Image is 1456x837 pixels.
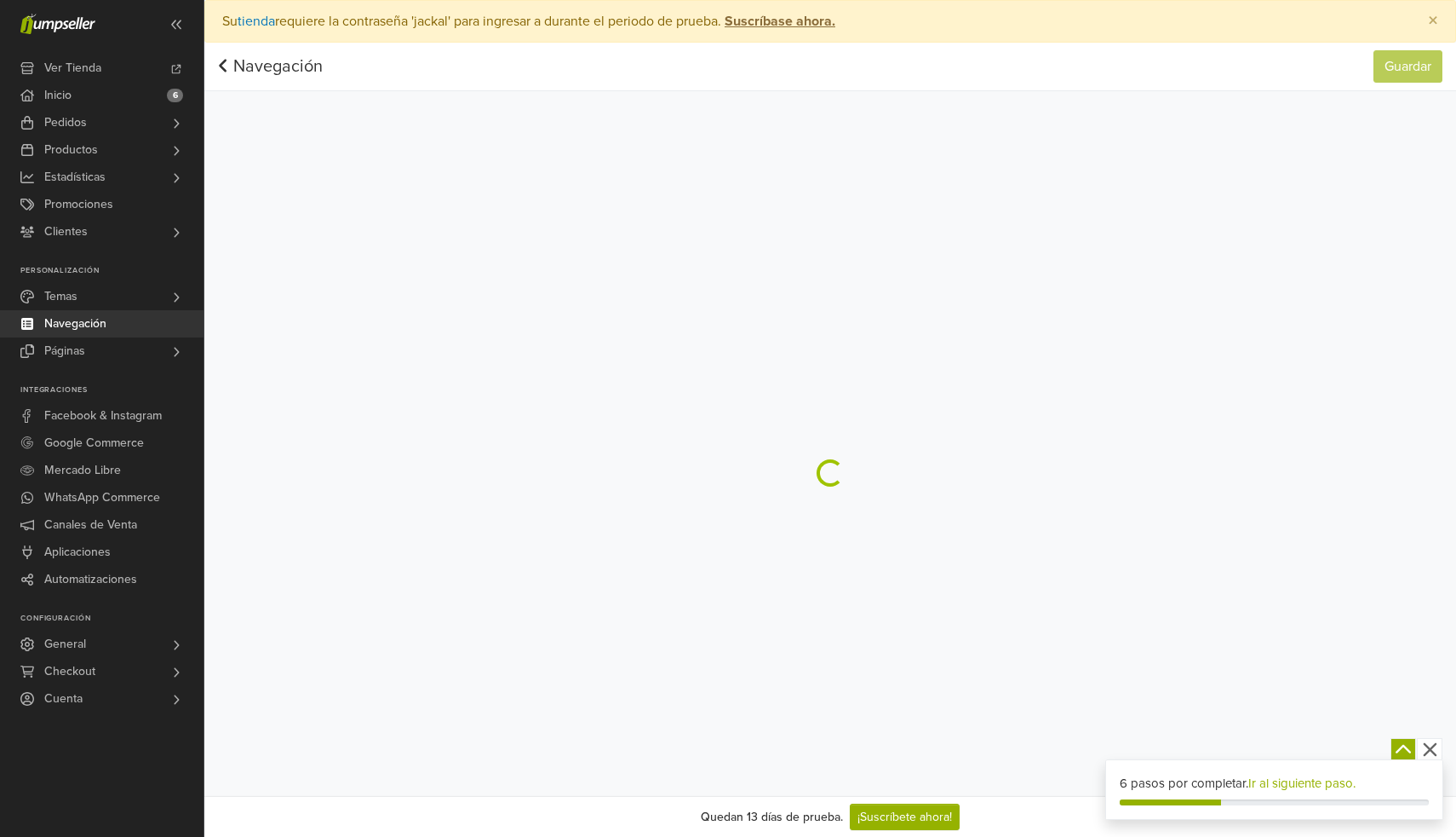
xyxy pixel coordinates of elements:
span: Clientes [44,218,88,245]
span: Ver Tienda [44,55,101,82]
p: Integraciones [20,385,203,395]
span: Navegación [44,310,106,338]
span: Facebook & Instagram [44,402,162,430]
a: Ir al siguiente paso. [1248,776,1356,791]
span: Promociones [44,191,113,218]
span: Mercado Libre [44,457,121,484]
span: Aplicaciones [44,539,111,566]
strong: Suscríbase ahora. [725,13,835,30]
a: Navegación [218,56,323,77]
span: Temas [44,283,77,310]
a: tienda [238,13,275,30]
button: Close [1411,1,1455,42]
span: WhatsApp Commerce [44,484,160,511]
span: Cuenta [44,685,83,713]
p: Configuración [20,614,203,624]
span: Pedidos [44,109,87,136]
div: Quedan 13 días de prueba. [701,808,843,826]
p: Personalización [20,266,203,276]
span: Checkout [44,658,95,685]
span: × [1428,9,1438,33]
a: Suscríbase ahora. [721,13,835,30]
span: Inicio [44,82,72,109]
span: General [44,631,86,658]
a: ¡Suscríbete ahora! [850,804,960,830]
span: Canales de Venta [44,511,137,539]
div: 6 pasos por completar. [1120,774,1430,794]
span: Automatizaciones [44,566,137,593]
span: 6 [167,89,183,102]
span: Páginas [44,338,85,365]
span: Estadísticas [44,164,106,191]
button: Guardar [1373,50,1442,83]
span: Productos [44,136,98,164]
span: Google Commerce [44,430,144,457]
